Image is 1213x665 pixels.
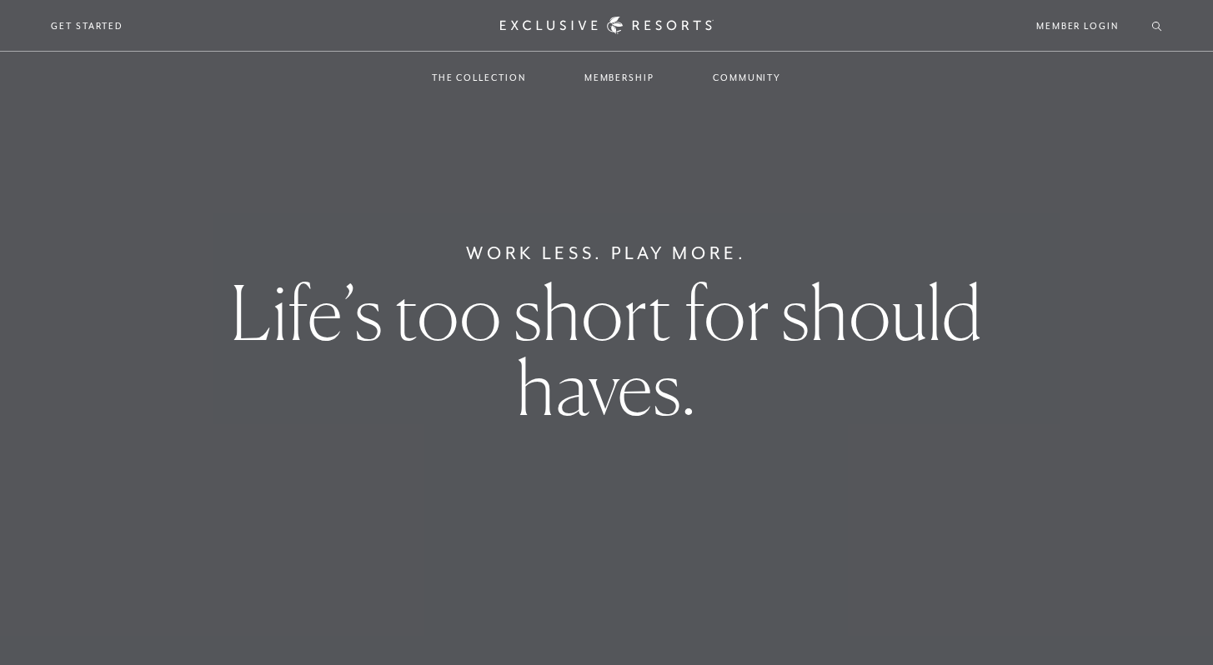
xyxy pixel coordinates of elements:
a: Membership [568,53,671,102]
a: Get Started [51,18,123,33]
h1: Life’s too short for should haves. [212,275,1000,425]
a: Community [696,53,798,102]
h6: Work Less. Play More. [466,240,747,267]
a: The Collection [415,53,543,102]
a: Member Login [1036,18,1119,33]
